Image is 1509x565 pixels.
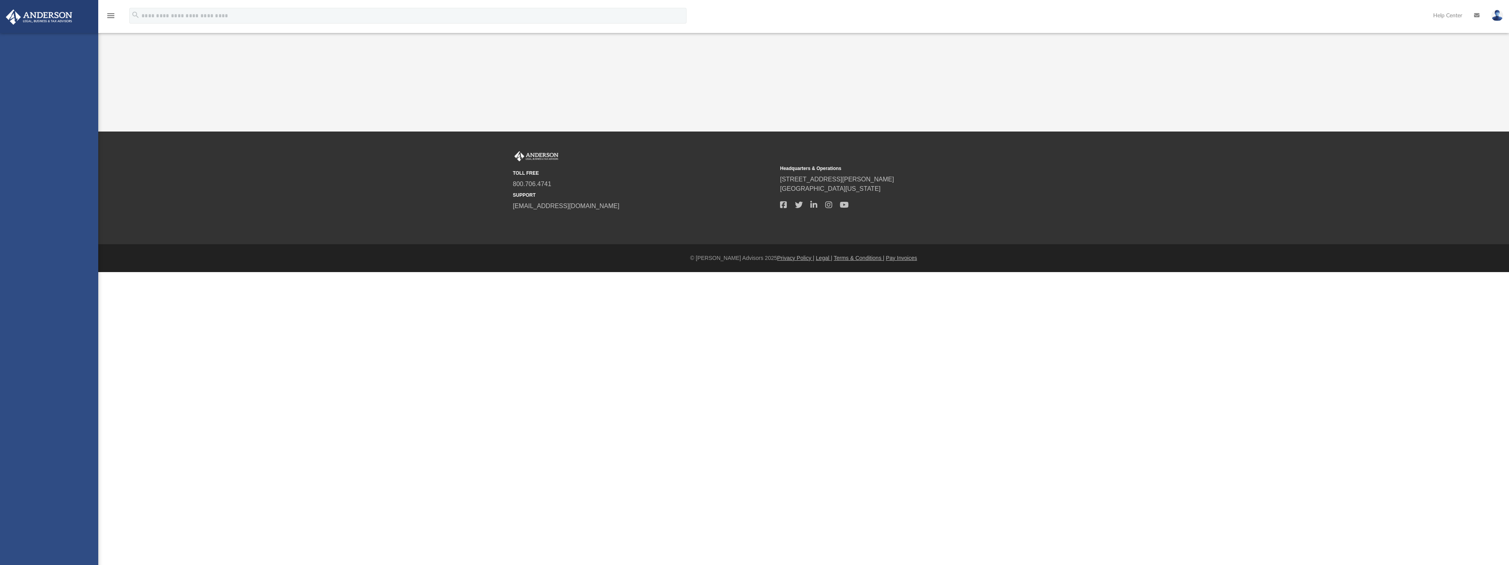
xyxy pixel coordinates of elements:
[886,255,917,261] a: Pay Invoices
[106,15,116,20] a: menu
[4,9,75,25] img: Anderson Advisors Platinum Portal
[834,255,885,261] a: Terms & Conditions |
[780,185,881,192] a: [GEOGRAPHIC_DATA][US_STATE]
[131,11,140,19] i: search
[816,255,832,261] a: Legal |
[1491,10,1503,21] img: User Pic
[106,11,116,20] i: menu
[513,170,775,177] small: TOLL FREE
[513,203,619,209] a: [EMAIL_ADDRESS][DOMAIN_NAME]
[98,254,1509,262] div: © [PERSON_NAME] Advisors 2025
[780,176,894,183] a: [STREET_ADDRESS][PERSON_NAME]
[780,165,1042,172] small: Headquarters & Operations
[777,255,815,261] a: Privacy Policy |
[513,181,551,187] a: 800.706.4741
[513,151,560,161] img: Anderson Advisors Platinum Portal
[513,192,775,199] small: SUPPORT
